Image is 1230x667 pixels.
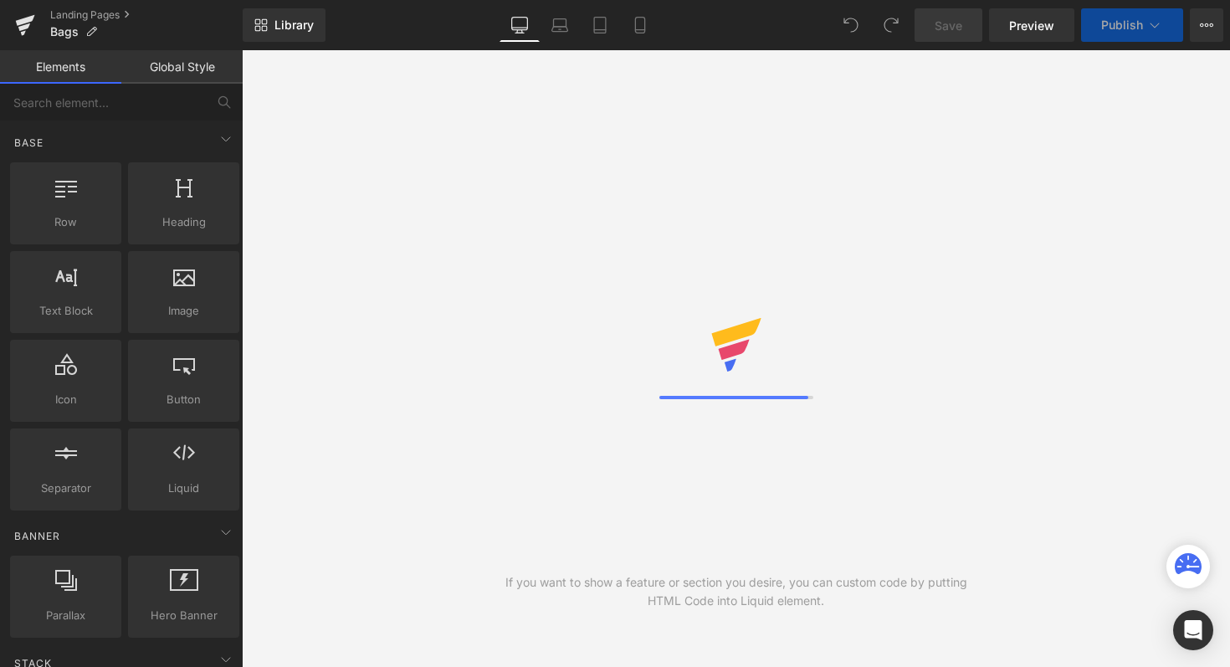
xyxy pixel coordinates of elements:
a: Global Style [121,50,243,84]
span: Image [133,302,234,320]
div: If you want to show a feature or section you desire, you can custom code by putting HTML Code int... [489,573,983,610]
span: Preview [1009,17,1054,34]
span: Parallax [15,607,116,624]
a: New Library [243,8,325,42]
span: Liquid [133,480,234,497]
span: Publish [1101,18,1143,32]
a: Landing Pages [50,8,243,22]
span: Base [13,135,45,151]
a: Desktop [500,8,540,42]
span: Bags [50,25,79,38]
span: Button [133,391,234,408]
span: Save [935,17,962,34]
span: Icon [15,391,116,408]
button: Publish [1081,8,1183,42]
span: Library [274,18,314,33]
button: More [1190,8,1223,42]
a: Laptop [540,8,580,42]
a: Mobile [620,8,660,42]
a: Tablet [580,8,620,42]
button: Undo [834,8,868,42]
div: Open Intercom Messenger [1173,610,1213,650]
span: Row [15,213,116,231]
button: Redo [874,8,908,42]
span: Banner [13,528,62,544]
span: Text Block [15,302,116,320]
span: Separator [15,480,116,497]
span: Hero Banner [133,607,234,624]
a: Preview [989,8,1074,42]
span: Heading [133,213,234,231]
